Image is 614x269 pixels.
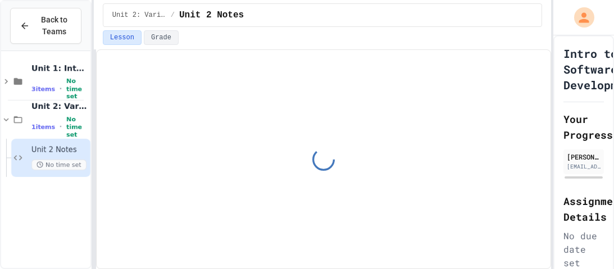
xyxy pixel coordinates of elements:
[10,8,81,44] button: Back to Teams
[567,162,601,171] div: [EMAIL_ADDRESS][DOMAIN_NAME]
[563,111,604,143] h2: Your Progress
[60,122,62,131] span: •
[567,224,603,258] iframe: chat widget
[60,84,62,93] span: •
[562,4,597,30] div: My Account
[31,145,88,155] span: Unit 2 Notes
[179,8,244,22] span: Unit 2 Notes
[112,11,166,20] span: Unit 2: Variables and Expressions
[103,30,142,45] button: Lesson
[31,63,88,73] span: Unit 1: Into to [GEOGRAPHIC_DATA]
[31,85,55,93] span: 3 items
[37,14,72,38] span: Back to Teams
[563,193,604,225] h2: Assignment Details
[31,124,55,131] span: 1 items
[66,116,88,138] span: No time set
[567,152,601,162] div: [PERSON_NAME]
[171,11,175,20] span: /
[31,101,88,111] span: Unit 2: Variables and Expressions
[66,77,88,100] span: No time set
[31,159,87,170] span: No time set
[144,30,179,45] button: Grade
